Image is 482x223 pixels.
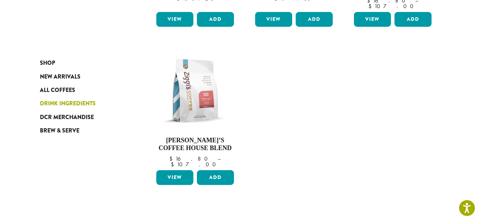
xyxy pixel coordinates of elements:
span: Brew & Serve [40,126,79,135]
span: New Arrivals [40,73,80,81]
a: New Arrivals [40,70,125,83]
a: DCR Merchandise [40,111,125,124]
bdi: 107.00 [368,2,417,10]
span: All Coffees [40,86,75,95]
button: Add [296,12,333,27]
bdi: 16.80 [169,155,211,162]
a: View [255,12,292,27]
span: $ [169,155,175,162]
a: All Coffees [40,83,125,97]
span: – [218,155,221,162]
h4: [PERSON_NAME]’s Coffee House Blend [155,137,236,152]
a: [PERSON_NAME]’s Coffee House Blend [155,50,236,167]
button: Add [394,12,432,27]
img: Ziggis-House-Blend-12-oz.png [155,50,236,131]
span: $ [368,2,374,10]
a: View [156,170,193,185]
span: Drink Ingredients [40,99,96,108]
span: DCR Merchandise [40,113,94,122]
a: Drink Ingredients [40,97,125,110]
a: View [156,12,193,27]
span: $ [171,161,177,168]
span: Shop [40,59,55,68]
a: Brew & Serve [40,124,125,137]
button: Add [197,12,234,27]
bdi: 107.00 [171,161,219,168]
button: Add [197,170,234,185]
a: Shop [40,56,125,70]
a: View [354,12,391,27]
